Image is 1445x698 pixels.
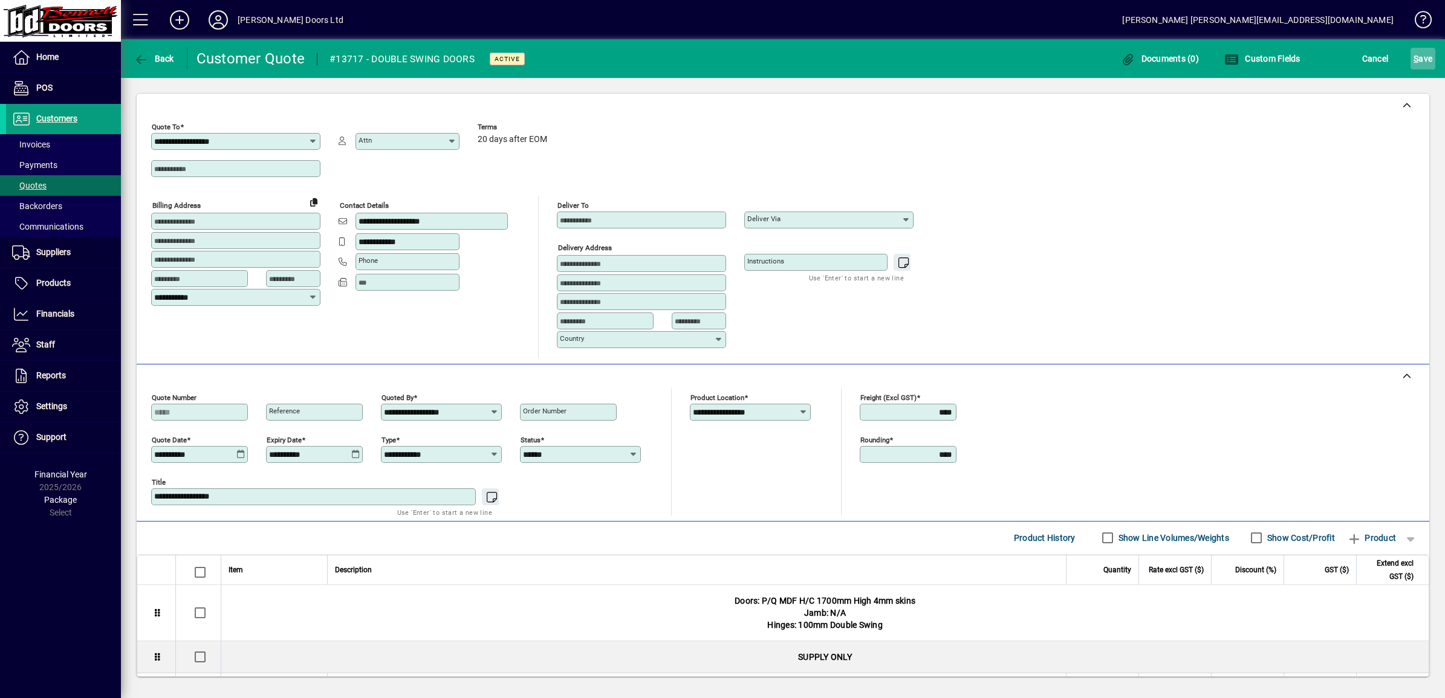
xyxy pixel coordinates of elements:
a: Payments [6,155,121,175]
a: Financials [6,299,121,329]
span: Product History [1014,528,1076,548]
button: Copy to Delivery address [304,192,323,212]
span: Cancel [1362,49,1389,68]
mat-hint: Use 'Enter' to start a new line [397,505,492,519]
button: Add [160,9,199,31]
mat-hint: Use 'Enter' to start a new line [809,271,904,285]
span: GST ($) [1325,563,1349,577]
button: Product History [1009,527,1080,549]
label: Show Line Volumes/Weights [1116,532,1229,544]
mat-label: Instructions [747,257,784,265]
span: Products [36,278,71,288]
a: Invoices [6,134,121,155]
mat-label: Title [152,477,166,486]
label: Show Cost/Profit [1265,532,1335,544]
a: Staff [6,330,121,360]
span: ave [1414,49,1432,68]
mat-label: Freight (excl GST) [860,393,917,401]
button: Custom Fields [1221,48,1304,69]
span: Product [1347,528,1396,548]
mat-label: Product location [690,393,744,401]
span: Staff [36,340,55,349]
span: Rate excl GST ($) [1149,563,1204,577]
span: Package [44,495,77,505]
mat-label: Quote date [152,435,187,444]
span: 20 days after EOM [478,135,547,144]
mat-label: Attn [359,136,372,144]
a: Products [6,268,121,299]
span: Backorders [12,201,62,211]
span: Item [229,563,243,577]
td: 243.52 [1284,673,1356,698]
span: Custom Fields [1224,54,1300,63]
span: POS [36,83,53,92]
a: Home [6,42,121,73]
div: #13717 - DOUBLE SWING DOORS [330,50,475,69]
span: Extend excl GST ($) [1364,557,1414,583]
span: Payments [12,160,57,170]
span: Documents (0) [1120,54,1199,63]
button: Documents (0) [1117,48,1202,69]
button: Cancel [1359,48,1392,69]
span: Discount (%) [1235,563,1276,577]
mat-label: Deliver To [557,201,589,210]
a: POS [6,73,121,103]
mat-label: Quoted by [382,393,414,401]
mat-label: Phone [359,256,378,265]
span: Description [335,563,372,577]
span: Reports [36,370,66,380]
div: [PERSON_NAME] Doors Ltd [238,10,343,30]
span: Invoices [12,140,50,149]
mat-label: Type [382,435,396,444]
div: SUPPLY ONLY [221,641,1429,673]
mat-label: Status [521,435,541,444]
a: Support [6,422,121,453]
td: 1623.47 [1356,673,1429,698]
div: Doors: P/Q MDF H/C 1700mm High 4mm skins Jamb: N/A Hinges: 100mm Double Swing [221,585,1429,641]
a: Knowledge Base [1406,2,1430,42]
span: Financials [36,309,74,318]
span: Back [134,54,174,63]
a: Communications [6,216,121,237]
span: Terms [478,123,550,131]
button: Save [1411,48,1435,69]
a: Reports [6,361,121,391]
mat-label: Expiry date [267,435,302,444]
button: Back [131,48,177,69]
a: Suppliers [6,238,121,268]
span: Support [36,432,67,442]
span: Active [495,55,520,63]
mat-label: Rounding [860,435,889,444]
span: Home [36,52,59,62]
span: Suppliers [36,247,71,257]
span: Customers [36,114,77,123]
span: Financial Year [34,470,87,479]
span: Communications [12,222,83,231]
span: Quotes [12,181,47,190]
div: Customer Quote [196,49,305,68]
span: S [1414,54,1418,63]
app-page-header-button: Back [121,48,187,69]
a: Backorders [6,196,121,216]
mat-label: Deliver via [747,215,781,223]
span: Settings [36,401,67,411]
span: Quantity [1103,563,1131,577]
div: [PERSON_NAME] [PERSON_NAME][EMAIL_ADDRESS][DOMAIN_NAME] [1122,10,1394,30]
a: Settings [6,392,121,422]
mat-label: Quote number [152,393,196,401]
button: Product [1341,527,1402,549]
a: Quotes [6,175,121,196]
mat-label: Country [560,334,584,343]
mat-label: Quote To [152,123,180,131]
mat-label: Order number [523,407,567,415]
mat-label: Reference [269,407,300,415]
button: Profile [199,9,238,31]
